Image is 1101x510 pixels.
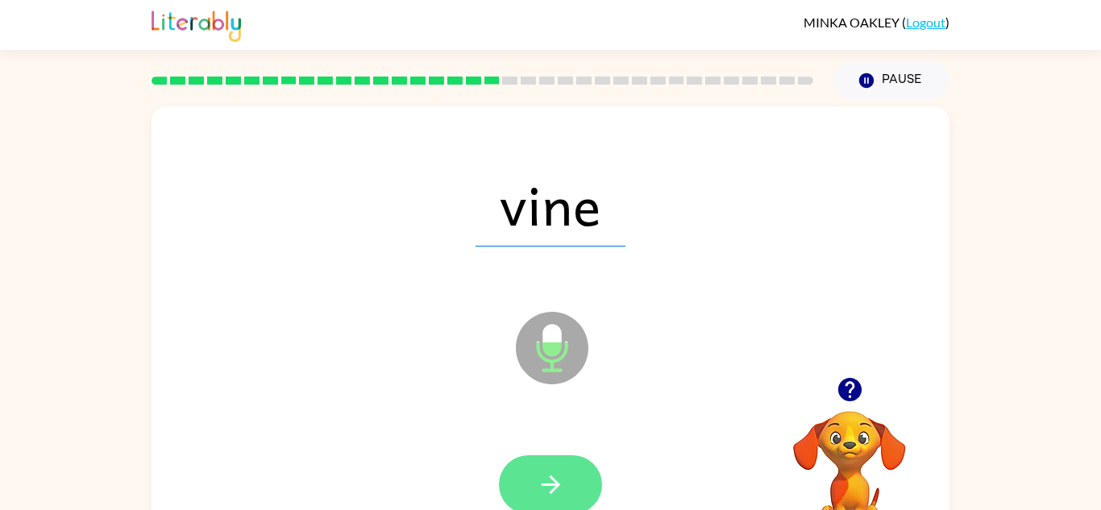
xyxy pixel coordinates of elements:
[906,15,945,30] a: Logout
[804,15,949,30] div: ( )
[152,6,241,42] img: Literably
[476,163,625,247] span: vine
[833,62,949,99] button: Pause
[804,15,902,30] span: MINKA OAKLEY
